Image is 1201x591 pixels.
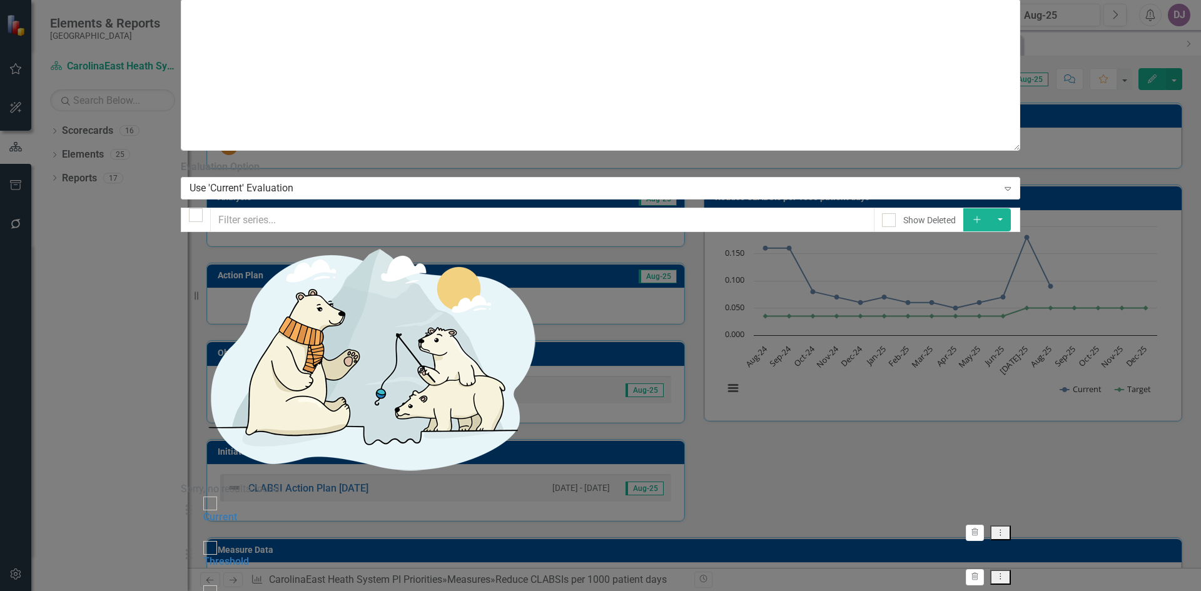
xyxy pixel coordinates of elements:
label: Evaluation Option [181,160,1020,174]
a: Threshold [203,555,249,567]
a: Current [203,511,237,523]
div: Use 'Current' Evaluation [190,181,998,196]
input: Filter series... [210,208,874,232]
div: Show Deleted [903,214,956,226]
div: Sorry, no results found. [181,482,1020,497]
img: No results found [181,232,556,482]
